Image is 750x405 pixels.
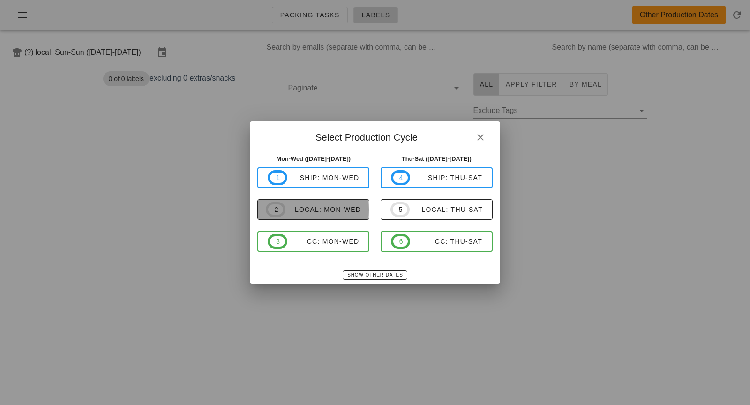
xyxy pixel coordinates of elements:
span: 4 [399,172,403,183]
button: 4ship: Thu-Sat [381,167,493,188]
span: Show Other Dates [347,272,403,277]
div: ship: Thu-Sat [410,174,482,181]
span: 3 [276,236,279,247]
span: 5 [398,204,402,215]
div: ship: Mon-Wed [287,174,360,181]
span: 2 [274,204,277,215]
div: local: Thu-Sat [410,206,483,213]
span: 6 [399,236,403,247]
button: 1ship: Mon-Wed [257,167,369,188]
div: CC: Mon-Wed [287,238,360,245]
div: Select Production Cycle [250,121,500,150]
button: 3CC: Mon-Wed [257,231,369,252]
button: Show Other Dates [343,270,407,280]
button: 2local: Mon-Wed [257,199,369,220]
span: 1 [276,172,279,183]
button: 6CC: Thu-Sat [381,231,493,252]
strong: Thu-Sat ([DATE]-[DATE]) [402,155,472,162]
div: CC: Thu-Sat [410,238,482,245]
button: 5local: Thu-Sat [381,199,493,220]
div: local: Mon-Wed [285,206,361,213]
strong: Mon-Wed ([DATE]-[DATE]) [276,155,351,162]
